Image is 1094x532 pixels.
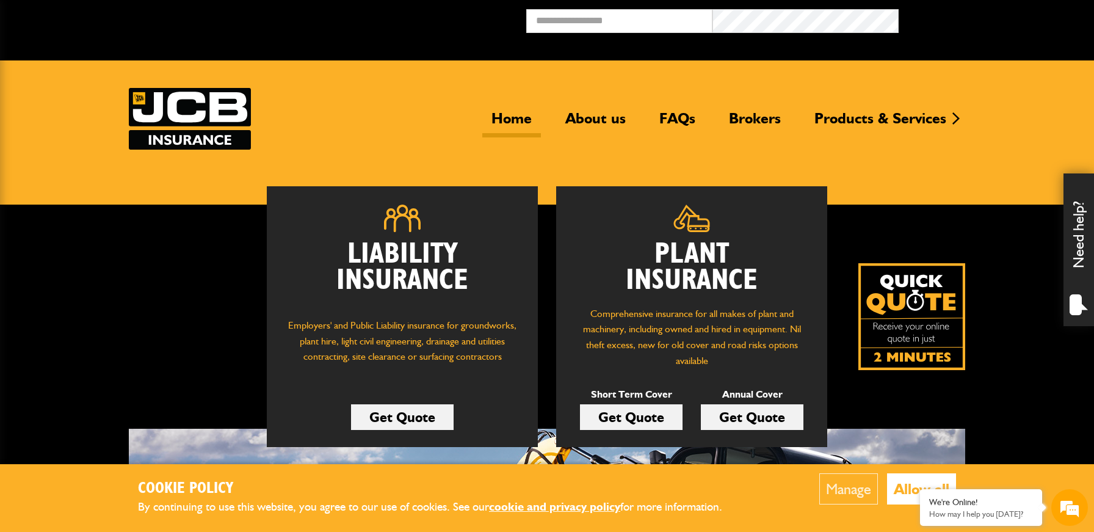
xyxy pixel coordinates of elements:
a: Get Quote [580,404,683,430]
a: FAQs [650,109,705,137]
a: Get your insurance quote isn just 2-minutes [858,263,965,370]
div: We're Online! [929,497,1033,508]
img: Quick Quote [858,263,965,370]
button: Broker Login [899,9,1085,28]
p: Employers' and Public Liability insurance for groundworks, plant hire, light civil engineering, d... [285,318,520,376]
a: JCB Insurance Services [129,88,251,150]
p: By continuing to use this website, you agree to our use of cookies. See our for more information. [138,498,742,517]
p: Short Term Cover [580,387,683,403]
button: Allow all [887,473,956,505]
a: Get Quote [351,404,454,430]
p: Comprehensive insurance for all makes of plant and machinery, including owned and hired in equipm... [574,306,809,368]
h2: Cookie Policy [138,479,742,498]
a: cookie and privacy policy [489,500,620,514]
img: JCB Insurance Services logo [129,88,251,150]
p: How may I help you today? [929,509,1033,519]
a: Home [482,109,541,137]
p: Annual Cover [701,387,803,403]
a: About us [556,109,635,137]
h2: Plant Insurance [574,241,809,294]
h2: Liability Insurance [285,241,520,306]
div: Need help? [1063,173,1094,326]
button: Manage [819,473,878,505]
a: Products & Services [805,109,955,137]
a: Brokers [720,109,790,137]
a: Get Quote [701,404,803,430]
